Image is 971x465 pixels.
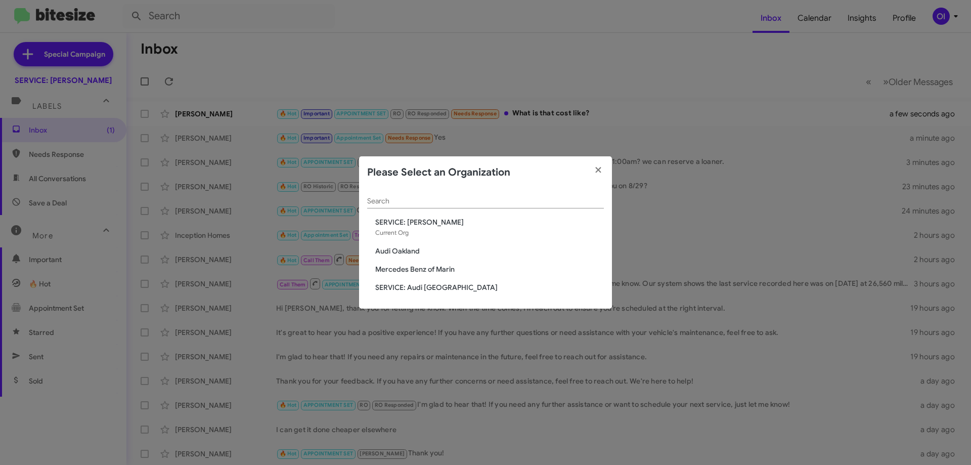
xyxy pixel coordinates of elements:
[375,246,604,256] span: Audi Oakland
[367,164,510,181] h2: Please Select an Organization
[375,217,604,227] span: SERVICE: [PERSON_NAME]
[375,282,604,292] span: SERVICE: Audi [GEOGRAPHIC_DATA]
[375,264,604,274] span: Mercedes Benz of Marin
[375,229,409,236] span: Current Org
